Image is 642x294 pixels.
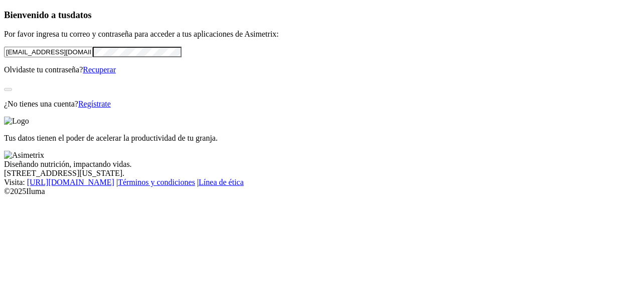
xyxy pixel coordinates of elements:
span: datos [70,10,92,20]
div: Diseñando nutrición, impactando vidas. [4,160,638,169]
input: Tu correo [4,47,93,57]
p: Por favor ingresa tu correo y contraseña para acceder a tus aplicaciones de Asimetrix: [4,30,638,39]
p: Olvidaste tu contraseña? [4,65,638,74]
a: Términos y condiciones [118,178,195,186]
a: Línea de ética [199,178,244,186]
a: Regístrate [78,100,111,108]
h3: Bienvenido a tus [4,10,638,21]
p: ¿No tienes una cuenta? [4,100,638,109]
div: © 2025 Iluma [4,187,638,196]
div: Visita : | | [4,178,638,187]
img: Asimetrix [4,151,44,160]
a: Recuperar [83,65,116,74]
a: [URL][DOMAIN_NAME] [27,178,114,186]
img: Logo [4,117,29,126]
div: [STREET_ADDRESS][US_STATE]. [4,169,638,178]
p: Tus datos tienen el poder de acelerar la productividad de tu granja. [4,134,638,143]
